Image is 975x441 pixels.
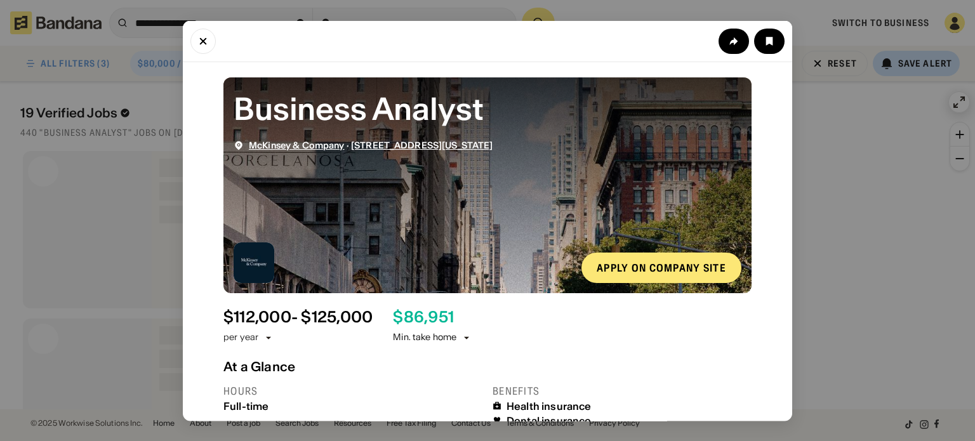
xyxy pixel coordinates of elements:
div: Full-time [223,400,482,412]
div: $ 86,951 [393,308,454,326]
button: Close [190,28,216,53]
div: · [249,140,493,150]
div: Business Analyst [234,87,741,129]
div: per year [223,331,258,344]
div: Apply on company site [597,262,726,272]
img: McKinsey & Company logo [234,242,274,282]
div: Min. take home [393,331,472,344]
div: Benefits [493,384,752,397]
div: $ 112,000 - $125,000 [223,308,373,326]
div: At a Glance [223,359,752,374]
a: McKinsey & Company [249,139,345,150]
a: [STREET_ADDRESS][US_STATE] [351,139,493,150]
div: Hours [223,384,482,397]
div: Health insurance [507,400,592,412]
div: Dental insurance [507,414,592,426]
a: Apply on company site [581,252,741,282]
